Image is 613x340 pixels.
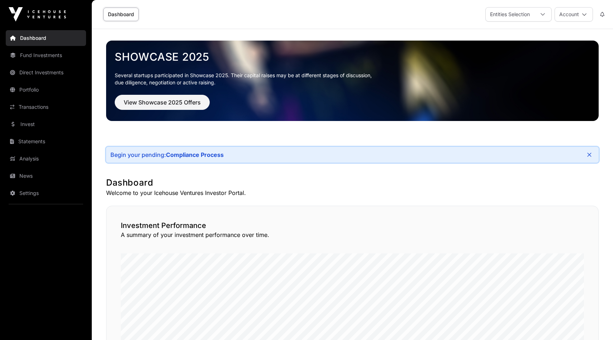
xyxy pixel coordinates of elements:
[115,50,590,63] a: Showcase 2025
[6,82,86,98] a: Portfolio
[6,65,86,80] a: Direct Investments
[6,185,86,201] a: Settings
[124,98,201,107] span: View Showcase 2025 Offers
[121,220,584,230] h2: Investment Performance
[9,7,66,22] img: Icehouse Ventures Logo
[106,177,599,188] h1: Dashboard
[584,150,594,160] button: Close
[6,30,86,46] a: Dashboard
[106,41,599,121] img: Showcase 2025
[6,99,86,115] a: Transactions
[486,8,534,21] div: Entities Selection
[103,8,139,21] a: Dashboard
[115,95,210,110] button: View Showcase 2025 Offers
[6,116,86,132] a: Invest
[106,188,599,197] p: Welcome to your Icehouse Ventures Investor Portal.
[115,72,590,86] p: Several startups participated in Showcase 2025. Their capital raises may be at different stages o...
[115,102,210,109] a: View Showcase 2025 Offers
[6,168,86,184] a: News
[6,47,86,63] a: Fund Investments
[555,7,593,22] button: Account
[6,151,86,167] a: Analysis
[577,306,613,340] iframe: Chat Widget
[166,151,224,158] a: Compliance Process
[110,151,224,158] div: Begin your pending:
[6,134,86,149] a: Statements
[121,230,584,239] p: A summary of your investment performance over time.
